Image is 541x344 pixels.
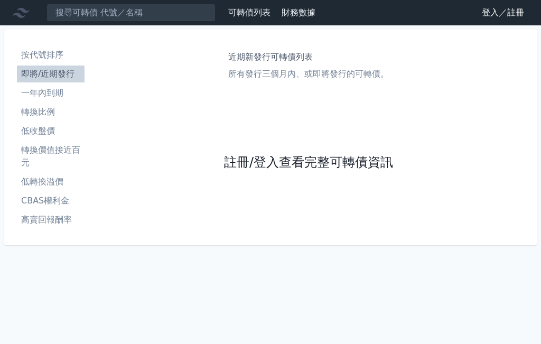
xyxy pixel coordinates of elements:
[17,192,85,209] a: CBAS權利金
[17,49,85,61] li: 按代號排序
[224,154,393,171] a: 註冊/登入查看完整可轉債資訊
[228,51,389,63] h1: 近期新發行可轉債列表
[17,213,85,226] li: 高賣回報酬率
[17,106,85,118] li: 轉換比例
[46,4,216,22] input: 搜尋可轉債 代號／名稱
[17,125,85,137] li: 低收盤價
[17,144,85,169] li: 轉換價值接近百元
[17,68,85,80] li: 即將/近期發行
[17,87,85,99] li: 一年內到期
[17,194,85,207] li: CBAS權利金
[17,66,85,82] a: 即將/近期發行
[282,7,315,17] a: 財務數據
[17,123,85,140] a: 低收盤價
[228,68,389,80] p: 所有發行三個月內、或即將發行的可轉債。
[473,4,533,21] a: 登入／註冊
[17,175,85,188] li: 低轉換溢價
[17,142,85,171] a: 轉換價值接近百元
[228,7,270,17] a: 可轉債列表
[17,47,85,63] a: 按代號排序
[17,85,85,101] a: 一年內到期
[17,104,85,120] a: 轉換比例
[17,173,85,190] a: 低轉換溢價
[17,211,85,228] a: 高賣回報酬率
